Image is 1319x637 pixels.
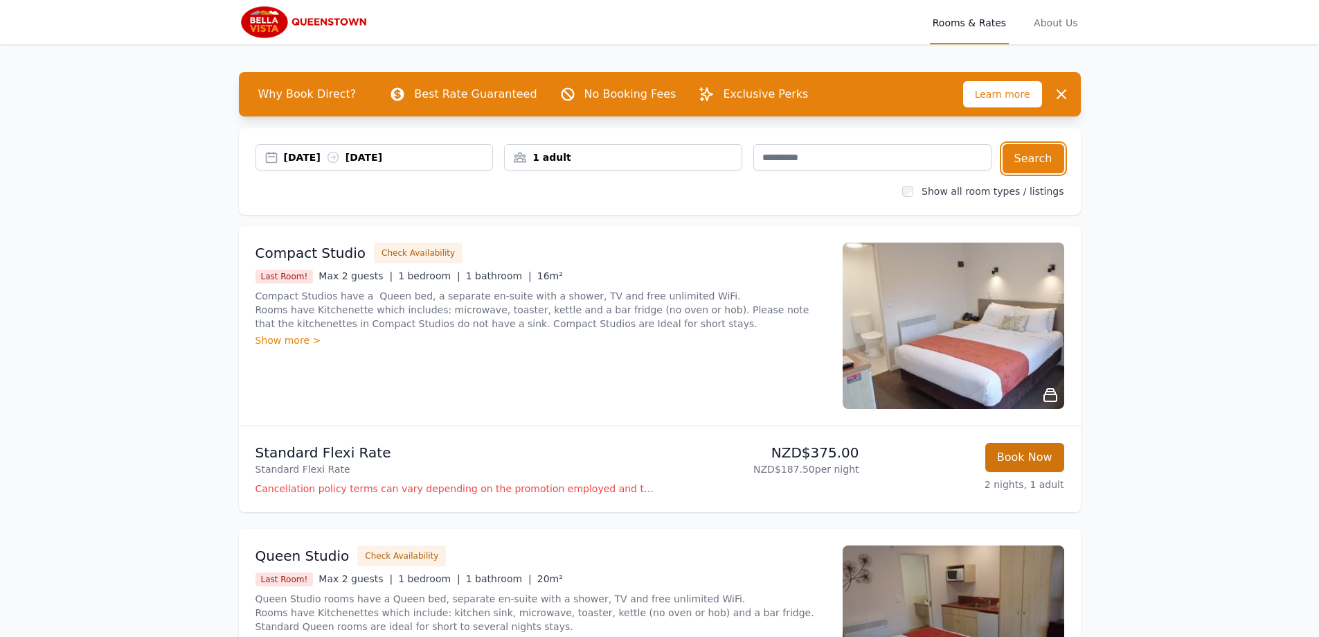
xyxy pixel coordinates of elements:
div: [DATE] [DATE] [284,150,493,164]
div: 1 adult [505,150,742,164]
p: Queen Studio rooms have a Queen bed, separate en-suite with a shower, TV and free unlimited WiFi.... [255,592,826,634]
p: NZD$375.00 [665,443,859,462]
span: Max 2 guests | [318,270,393,281]
p: Exclusive Perks [723,86,808,103]
span: 1 bedroom | [398,270,460,281]
p: 2 nights, 1 adult [870,478,1064,491]
span: Max 2 guests | [318,573,393,584]
span: Learn more [963,81,1042,107]
span: 1 bathroom | [466,573,532,584]
label: Show all room types / listings [922,186,1064,197]
p: Cancellation policy terms can vary depending on the promotion employed and the time of stay of th... [255,482,654,496]
button: Check Availability [374,243,463,263]
p: Best Rate Guaranteed [414,86,537,103]
span: 1 bathroom | [466,270,532,281]
p: NZD$187.50 per night [665,462,859,476]
span: Last Room! [255,270,314,283]
div: Show more > [255,333,826,347]
p: Compact Studios have a Queen bed, a separate en-suite with a shower, TV and free unlimited WiFi. ... [255,289,826,331]
button: Check Availability [357,546,446,566]
span: 1 bedroom | [398,573,460,584]
img: Bella Vista Queenstown [239,6,372,39]
span: Why Book Direct? [247,80,368,108]
p: Standard Flexi Rate [255,443,654,462]
button: Search [1003,144,1064,173]
button: Book Now [985,443,1064,472]
h3: Queen Studio [255,546,350,566]
span: Last Room! [255,573,314,586]
p: No Booking Fees [584,86,676,103]
span: 20m² [537,573,563,584]
span: 16m² [537,270,563,281]
h3: Compact Studio [255,243,366,263]
p: Standard Flexi Rate [255,462,654,476]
